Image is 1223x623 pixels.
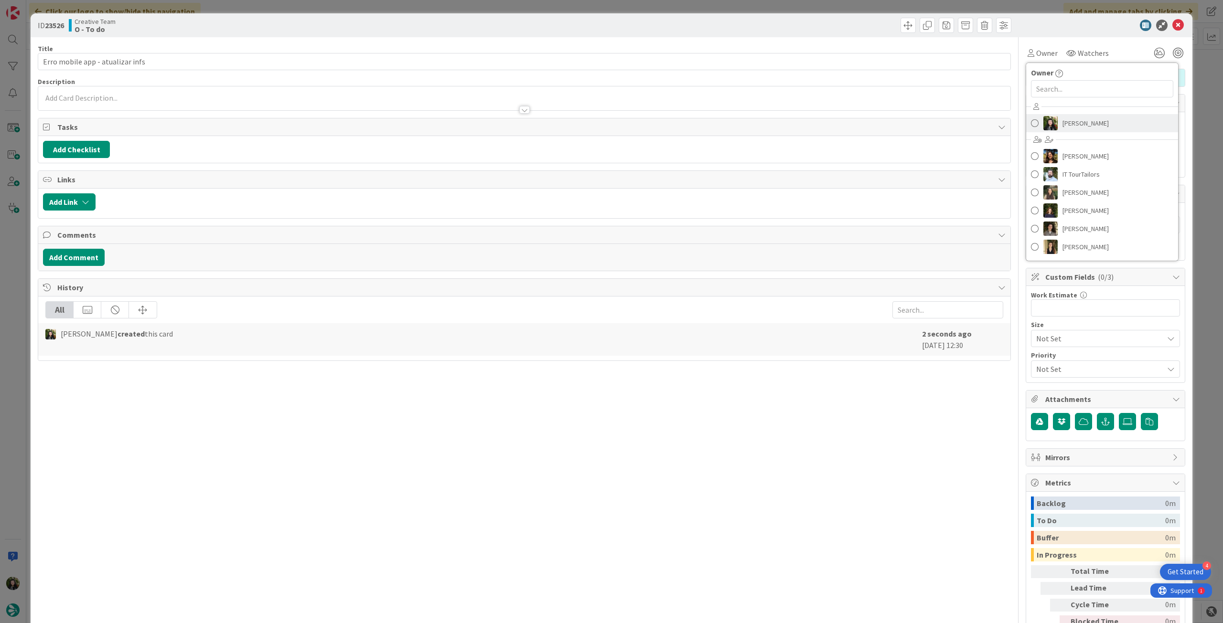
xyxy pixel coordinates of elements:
[1037,548,1165,561] div: In Progress
[892,301,1003,318] input: Search...
[922,329,972,338] b: 2 seconds ago
[1045,452,1168,463] span: Mirrors
[1062,203,1109,218] span: [PERSON_NAME]
[1078,47,1109,59] span: Watchers
[1071,599,1123,612] div: Cycle Time
[38,20,64,31] span: ID
[38,44,53,53] label: Title
[1043,149,1058,163] img: DR
[20,1,43,13] span: Support
[43,249,105,266] button: Add Comment
[1031,352,1180,359] div: Priority
[1062,240,1109,254] span: [PERSON_NAME]
[57,229,993,241] span: Comments
[1202,561,1211,570] div: 4
[922,328,1003,351] div: [DATE] 12:30
[1160,564,1211,580] div: Open Get Started checklist, remaining modules: 4
[50,4,52,11] div: 1
[1127,599,1176,612] div: 0m
[1026,165,1178,183] a: ITIT TourTailors
[75,25,116,33] b: O - To do
[1045,393,1168,405] span: Attachments
[38,77,75,86] span: Description
[1165,514,1176,527] div: 0m
[75,18,116,25] span: Creative Team
[1062,185,1109,200] span: [PERSON_NAME]
[1043,240,1058,254] img: SP
[1037,514,1165,527] div: To Do
[1062,149,1109,163] span: [PERSON_NAME]
[1043,185,1058,200] img: IG
[1031,67,1053,78] span: Owner
[43,141,110,158] button: Add Checklist
[46,302,74,318] div: All
[1031,291,1077,299] label: Work Estimate
[1165,496,1176,510] div: 0m
[57,121,993,133] span: Tasks
[1026,183,1178,201] a: IG[PERSON_NAME]
[1062,116,1109,130] span: [PERSON_NAME]
[1045,271,1168,283] span: Custom Fields
[45,21,64,30] b: 23526
[1045,477,1168,488] span: Metrics
[1043,116,1058,130] img: BC
[1036,332,1159,345] span: Not Set
[1071,565,1123,578] div: Total Time
[1071,582,1123,595] div: Lead Time
[1168,567,1203,577] div: Get Started
[1165,548,1176,561] div: 0m
[1037,531,1165,544] div: Buffer
[57,174,993,185] span: Links
[38,53,1011,70] input: type card name here...
[1026,147,1178,165] a: DR[PERSON_NAME]
[118,329,145,338] b: created
[1062,167,1100,181] span: IT TourTailors
[1031,321,1180,328] div: Size
[1062,222,1109,236] span: [PERSON_NAME]
[1036,47,1058,59] span: Owner
[1037,496,1165,510] div: Backlog
[1127,565,1176,578] div: 0m
[1043,167,1058,181] img: IT
[1031,80,1173,97] input: Search...
[43,193,96,211] button: Add Link
[1026,238,1178,256] a: SP[PERSON_NAME]
[61,328,173,339] span: [PERSON_NAME] this card
[1026,114,1178,132] a: BC[PERSON_NAME]
[1026,220,1178,238] a: MS[PERSON_NAME]
[1165,531,1176,544] div: 0m
[1098,272,1114,282] span: ( 0/3 )
[57,282,993,293] span: History
[45,329,56,339] img: BC
[1043,203,1058,218] img: MC
[1036,362,1159,376] span: Not Set
[1026,201,1178,220] a: MC[PERSON_NAME]
[1127,582,1176,595] div: 0m
[1043,222,1058,236] img: MS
